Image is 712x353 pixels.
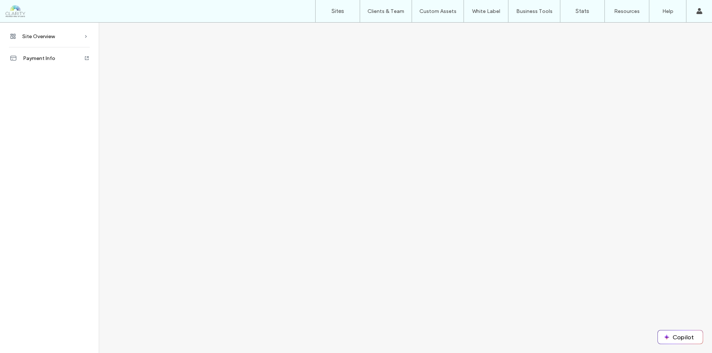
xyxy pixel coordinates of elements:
label: Resources [614,8,640,14]
label: Stats [576,8,589,14]
label: Help [662,8,673,14]
label: Business Tools [516,8,553,14]
label: White Label [472,8,500,14]
label: Clients & Team [367,8,404,14]
button: Copilot [658,330,703,344]
label: Sites [332,8,344,14]
span: Payment Info [23,55,55,61]
label: Custom Assets [419,8,456,14]
span: Site Overview [22,33,55,40]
